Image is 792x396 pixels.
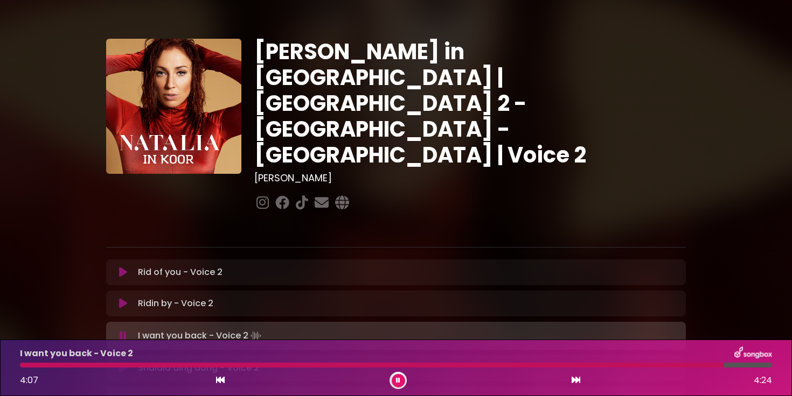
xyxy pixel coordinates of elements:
[20,374,38,386] span: 4:07
[248,328,263,343] img: waveform4.gif
[254,39,686,168] h1: [PERSON_NAME] in [GEOGRAPHIC_DATA] | [GEOGRAPHIC_DATA] 2 - [GEOGRAPHIC_DATA] - [GEOGRAPHIC_DATA] ...
[138,297,213,310] p: Ridin by - Voice 2
[20,347,133,360] p: I want you back - Voice 2
[754,374,772,387] span: 4:24
[138,266,223,279] p: Rid of you - Voice 2
[138,328,263,343] p: I want you back - Voice 2
[106,39,241,174] img: YTVS25JmS9CLUqXqkEhs
[734,346,772,360] img: songbox-logo-white.png
[254,172,686,184] h3: [PERSON_NAME]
